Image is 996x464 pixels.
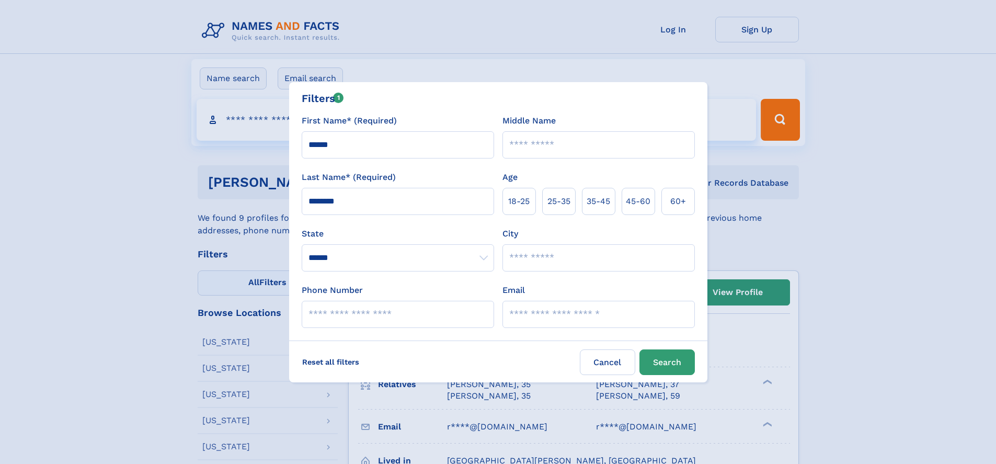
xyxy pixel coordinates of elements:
label: Middle Name [502,115,556,127]
label: Last Name* (Required) [302,171,396,184]
label: State [302,228,494,240]
div: Filters [302,90,344,106]
span: 25‑35 [547,195,570,208]
label: Email [502,284,525,297]
span: 18‑25 [508,195,530,208]
button: Search [639,349,695,375]
span: 60+ [670,195,686,208]
label: First Name* (Required) [302,115,397,127]
label: Phone Number [302,284,363,297]
label: City [502,228,518,240]
label: Reset all filters [295,349,366,375]
span: 45‑60 [626,195,650,208]
label: Cancel [580,349,635,375]
span: 35‑45 [587,195,610,208]
label: Age [502,171,518,184]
